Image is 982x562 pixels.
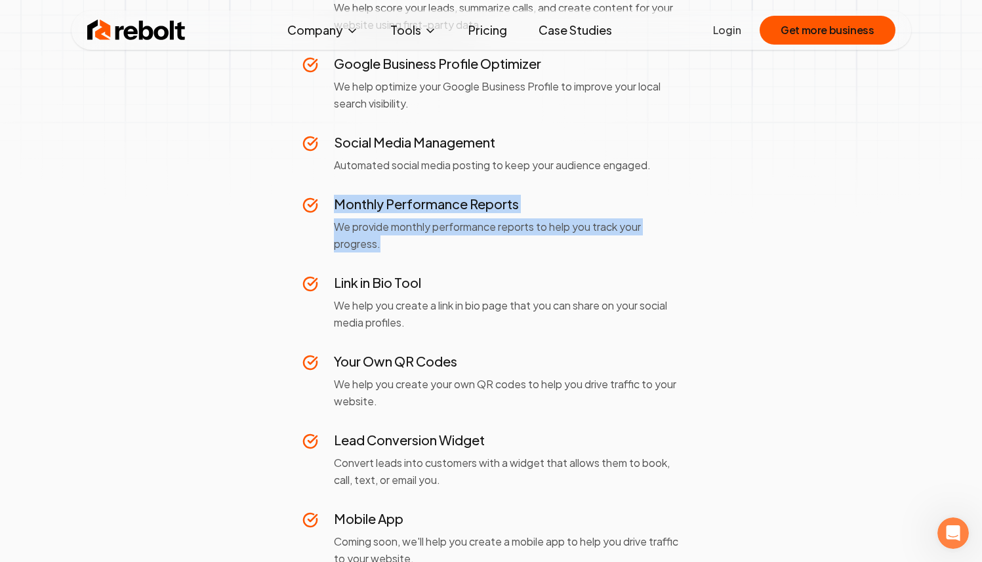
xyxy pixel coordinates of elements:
[458,17,518,43] a: Pricing
[277,17,369,43] button: Company
[334,54,680,73] h3: Google Business Profile Optimizer
[528,17,623,43] a: Case Studies
[334,352,680,371] h3: Your Own QR Codes
[334,133,680,151] h3: Social Media Management
[334,195,680,213] h3: Monthly Performance Reports
[334,78,680,112] p: We help optimize your Google Business Profile to improve your local search visibility.
[937,517,969,549] iframe: Intercom live chat
[87,17,186,43] img: Rebolt Logo
[760,16,895,45] button: Get more business
[334,510,680,528] h3: Mobile App
[334,157,680,174] p: Automated social media posting to keep your audience engaged.
[334,376,680,410] p: We help you create your own QR codes to help you drive traffic to your website.
[334,431,680,449] h3: Lead Conversion Widget
[334,218,680,252] p: We provide monthly performance reports to help you track your progress.
[334,273,680,292] h3: Link in Bio Tool
[713,22,741,38] a: Login
[334,297,680,331] p: We help you create a link in bio page that you can share on your social media profiles.
[334,454,680,489] p: Convert leads into customers with a widget that allows them to book, call, text, or email you.
[380,17,447,43] button: Tools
